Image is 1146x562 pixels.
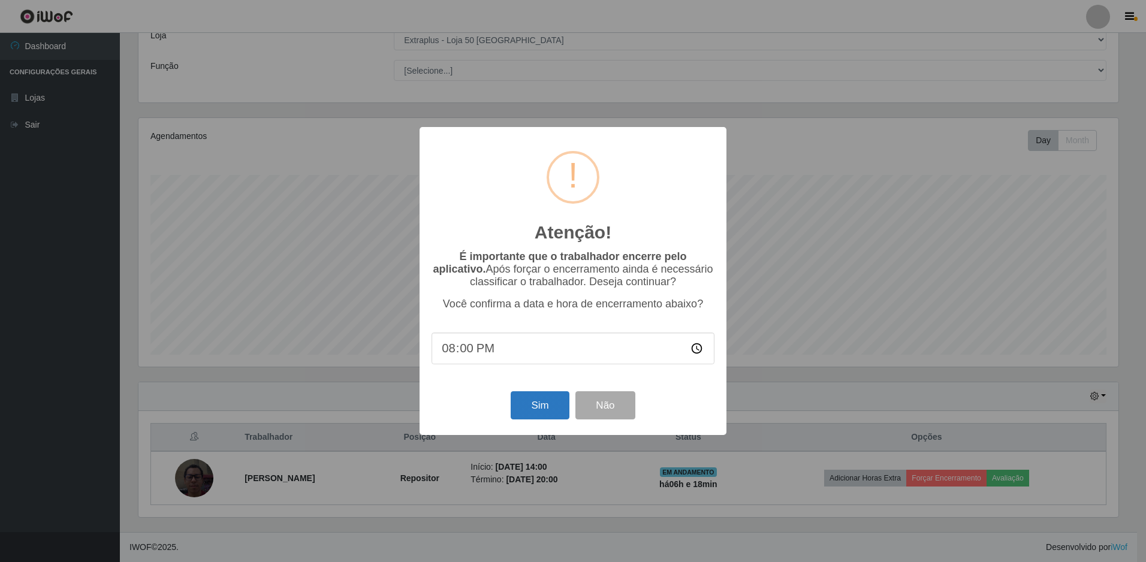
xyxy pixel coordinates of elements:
button: Não [575,391,635,419]
b: É importante que o trabalhador encerre pelo aplicativo. [433,250,686,275]
p: Você confirma a data e hora de encerramento abaixo? [432,298,714,310]
h2: Atenção! [535,222,611,243]
button: Sim [511,391,569,419]
p: Após forçar o encerramento ainda é necessário classificar o trabalhador. Deseja continuar? [432,250,714,288]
